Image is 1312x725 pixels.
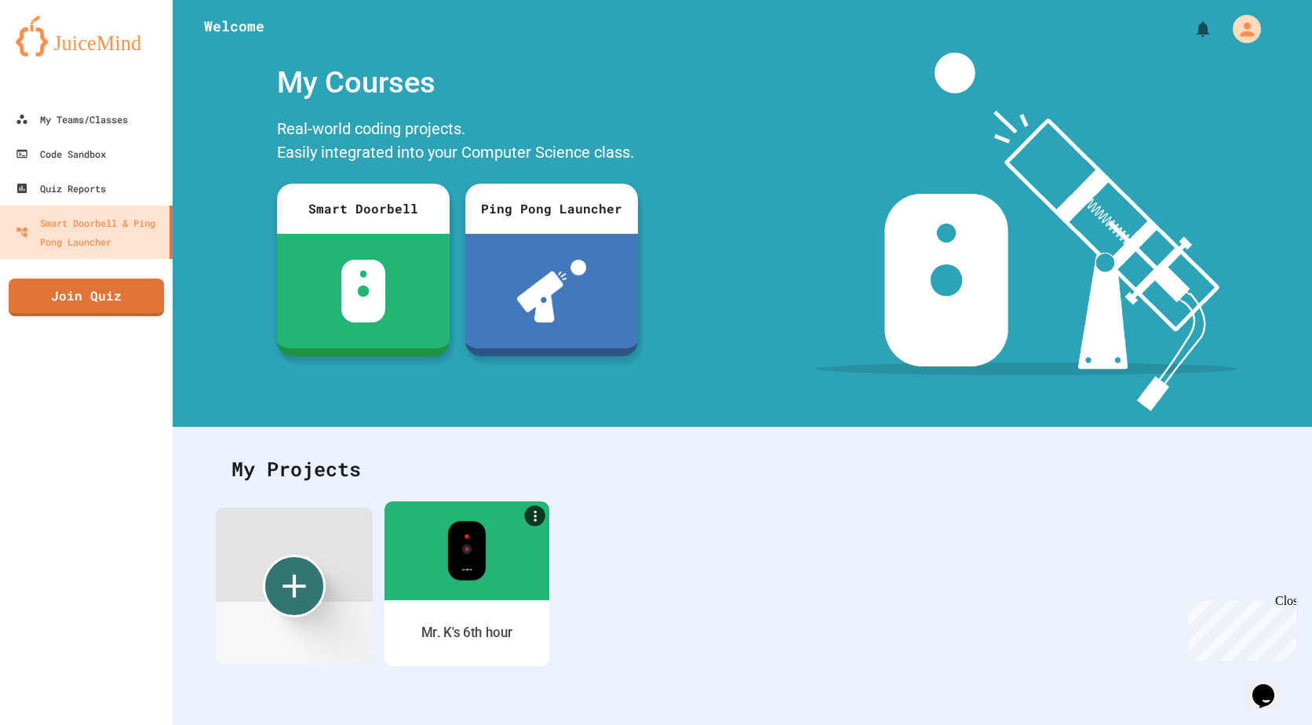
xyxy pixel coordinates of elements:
div: My Courses [269,53,646,113]
img: sdb-white.svg [341,260,386,322]
img: sdb-real-colors.png [447,521,486,581]
div: Quiz Reports [16,179,106,198]
a: MoreMr. K's 6th hour [384,501,549,665]
img: banner-image-my-projects.png [817,53,1237,411]
a: Join Quiz [9,279,164,316]
div: Smart Doorbell [277,184,450,234]
div: My Teams/Classes [16,110,128,129]
iframe: chat widget [1182,594,1296,661]
div: Create new [263,555,326,618]
div: Smart Doorbell & Ping Pong Launcher [16,213,163,251]
div: Ping Pong Launcher [465,184,638,234]
div: My Notifications [1164,16,1216,42]
div: My Account [1216,11,1265,47]
div: Code Sandbox [16,144,106,163]
a: More [525,505,545,526]
div: My Projects [216,439,1269,500]
div: Chat with us now!Close [6,6,108,100]
img: ppl-with-ball.png [517,260,587,322]
img: logo-orange.svg [16,16,157,56]
div: Mr. K's 6th hour [421,623,513,643]
iframe: chat widget [1246,662,1296,709]
div: Real-world coding projects. Easily integrated into your Computer Science class. [269,113,646,172]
